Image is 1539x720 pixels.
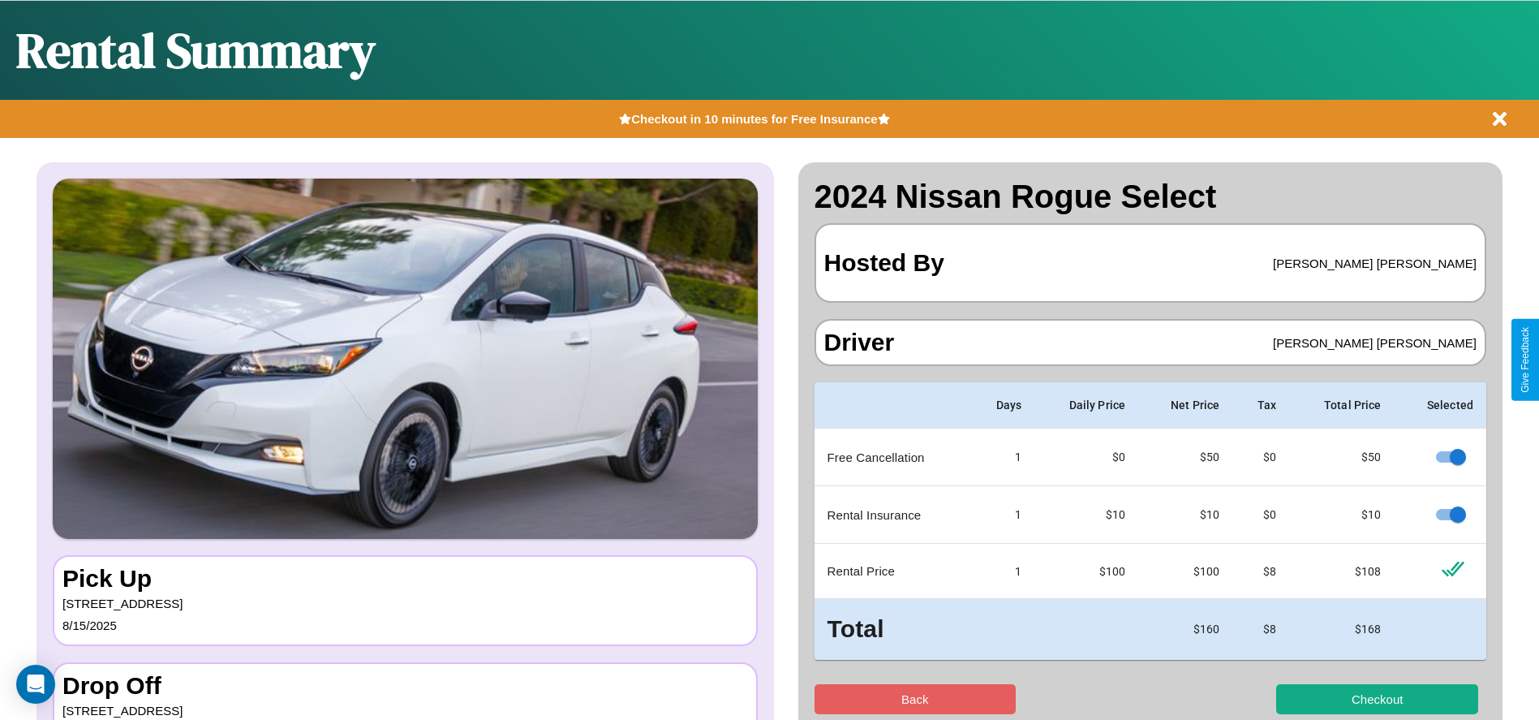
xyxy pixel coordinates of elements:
th: Days [969,382,1034,429]
p: 8 / 15 / 2025 [62,614,748,636]
td: $ 10 [1289,486,1394,544]
td: $ 50 [1289,429,1394,486]
td: $ 8 [1233,599,1290,660]
th: Net Price [1138,382,1232,429]
p: Rental Price [828,560,957,582]
div: Open Intercom Messenger [16,665,55,704]
td: $0 [1233,429,1290,486]
table: simple table [815,382,1487,660]
td: $ 168 [1289,599,1394,660]
p: Rental Insurance [828,504,957,526]
td: $ 10 [1138,486,1232,544]
button: Back [815,684,1017,714]
p: Free Cancellation [828,446,957,468]
h1: Rental Summary [16,17,376,84]
td: $0 [1233,486,1290,544]
td: $10 [1034,486,1138,544]
td: $ 50 [1138,429,1232,486]
p: [STREET_ADDRESS] [62,593,748,614]
h3: Pick Up [62,565,748,593]
div: Give Feedback [1520,327,1531,393]
td: 1 [969,544,1034,599]
p: [PERSON_NAME] [PERSON_NAME] [1273,252,1477,274]
td: $0 [1034,429,1138,486]
h3: Hosted By [824,233,944,293]
th: Daily Price [1034,382,1138,429]
h3: Total [828,612,957,647]
h3: Driver [824,329,895,356]
p: [PERSON_NAME] [PERSON_NAME] [1273,332,1477,354]
td: 1 [969,429,1034,486]
th: Tax [1233,382,1290,429]
b: Checkout in 10 minutes for Free Insurance [631,112,877,126]
h2: 2024 Nissan Rogue Select [815,179,1487,215]
th: Total Price [1289,382,1394,429]
td: $ 108 [1289,544,1394,599]
td: $ 160 [1138,599,1232,660]
td: $ 100 [1034,544,1138,599]
button: Checkout [1276,684,1478,714]
th: Selected [1395,382,1486,429]
h3: Drop Off [62,672,748,700]
td: 1 [969,486,1034,544]
td: $ 100 [1138,544,1232,599]
td: $ 8 [1233,544,1290,599]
